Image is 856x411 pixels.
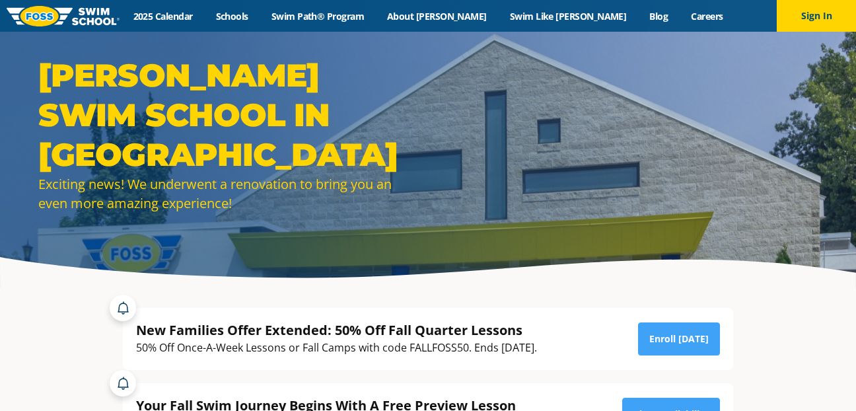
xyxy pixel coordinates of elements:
a: Swim Like [PERSON_NAME] [498,10,638,22]
div: Exciting news! We underwent a renovation to bring you an even more amazing experience! [38,174,421,213]
a: Blog [638,10,680,22]
h1: [PERSON_NAME] SWIM SCHOOL IN [GEOGRAPHIC_DATA] [38,56,421,174]
a: 2025 Calendar [122,10,204,22]
a: Enroll [DATE] [638,322,720,355]
a: About [PERSON_NAME] [376,10,499,22]
div: New Families Offer Extended: 50% Off Fall Quarter Lessons [136,321,537,339]
a: Schools [204,10,260,22]
a: Careers [680,10,734,22]
img: FOSS Swim School Logo [7,6,120,26]
div: 50% Off Once-A-Week Lessons or Fall Camps with code FALLFOSS50. Ends [DATE]. [136,339,537,357]
a: Swim Path® Program [260,10,375,22]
